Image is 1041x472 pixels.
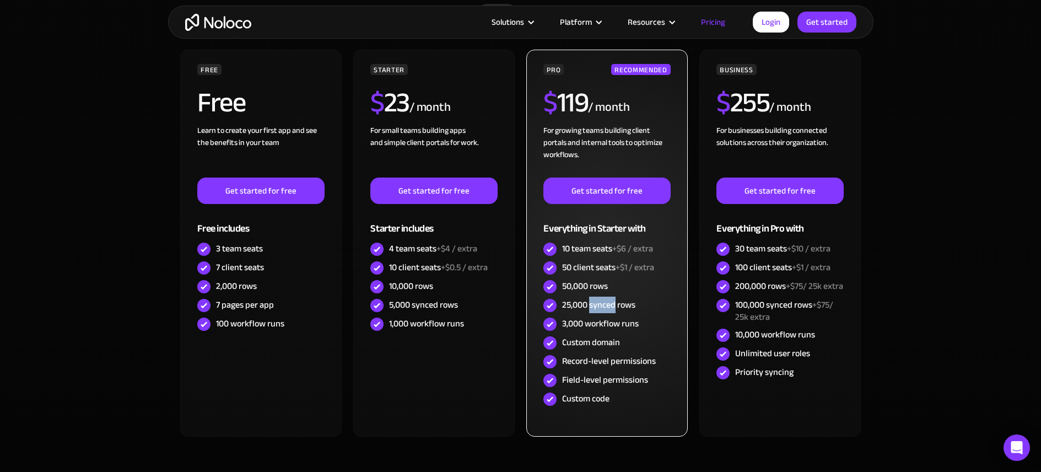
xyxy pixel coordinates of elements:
a: Get started for free [197,178,324,204]
span: +$1 / extra [616,259,654,276]
h2: 119 [543,89,588,116]
div: 2,000 rows [216,280,257,292]
a: Get started for free [716,178,843,204]
div: Free includes [197,204,324,240]
div: Everything in Pro with [716,204,843,240]
div: 7 pages per app [216,299,274,311]
div: Solutions [492,15,524,29]
div: Custom domain [562,336,620,348]
a: Get started for free [370,178,497,204]
div: Unlimited user roles [735,347,810,360]
span: +$4 / extra [436,240,477,257]
div: Solutions [478,15,546,29]
div: BUSINESS [716,64,756,75]
div: STARTER [370,64,407,75]
div: RECOMMENDED [611,64,670,75]
div: 50 client seats [562,261,654,273]
div: Resources [628,15,665,29]
div: 3 team seats [216,243,263,255]
div: 100 client seats [735,261,830,273]
div: 10,000 workflow runs [735,329,815,341]
div: Everything in Starter with [543,204,670,240]
div: Learn to create your first app and see the benefits in your team ‍ [197,125,324,178]
span: $ [543,77,557,128]
div: Platform [546,15,614,29]
span: +$10 / extra [787,240,830,257]
a: home [185,14,251,31]
div: 30 team seats [735,243,830,255]
a: Get started for free [543,178,670,204]
div: 100,000 synced rows [735,299,843,323]
div: For growing teams building client portals and internal tools to optimize workflows. [543,125,670,178]
div: 7 client seats [216,261,264,273]
div: Field-level permissions [562,374,648,386]
div: / month [769,99,811,116]
div: 50,000 rows [562,280,608,292]
div: For small teams building apps and simple client portals for work. ‍ [370,125,497,178]
div: 5,000 synced rows [389,299,458,311]
div: Starter includes [370,204,497,240]
div: Platform [560,15,592,29]
span: $ [716,77,730,128]
div: / month [409,99,451,116]
div: For businesses building connected solutions across their organization. ‍ [716,125,843,178]
div: Open Intercom Messenger [1004,435,1030,461]
div: 200,000 rows [735,280,843,292]
div: Record-level permissions [562,355,656,367]
div: 1,000 workflow runs [389,318,464,330]
div: Priority syncing [735,366,794,378]
div: 10 team seats [562,243,653,255]
span: +$6 / extra [612,240,653,257]
a: Pricing [687,15,739,29]
h2: 23 [370,89,409,116]
div: 4 team seats [389,243,477,255]
a: Get started [797,12,856,33]
span: +$75/ 25k extra [735,297,833,325]
div: 100 workflow runs [216,318,284,330]
h2: Free [197,89,245,116]
span: $ [370,77,384,128]
div: Custom code [562,393,610,405]
div: 10 client seats [389,261,488,273]
div: / month [588,99,629,116]
div: PRO [543,64,564,75]
a: Login [753,12,789,33]
div: 10,000 rows [389,280,433,292]
h2: 255 [716,89,769,116]
span: +$0.5 / extra [441,259,488,276]
div: 3,000 workflow runs [562,318,639,330]
span: +$1 / extra [792,259,830,276]
span: +$75/ 25k extra [786,278,843,294]
div: 25,000 synced rows [562,299,635,311]
div: FREE [197,64,222,75]
div: Resources [614,15,687,29]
